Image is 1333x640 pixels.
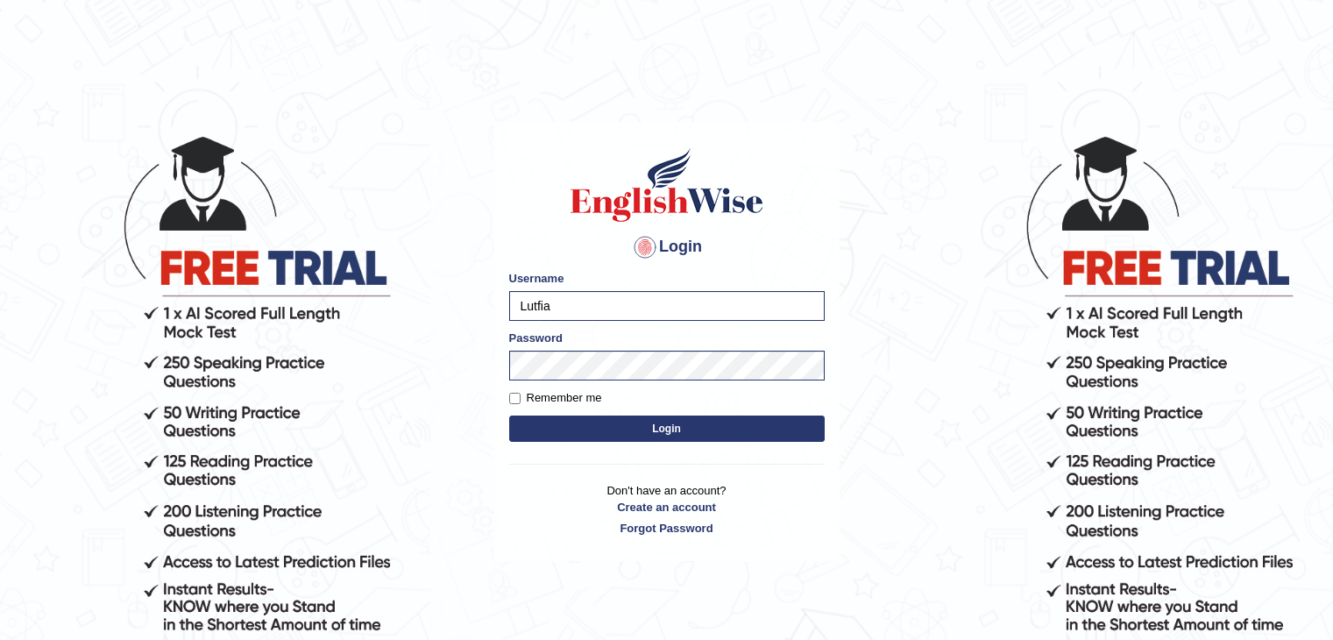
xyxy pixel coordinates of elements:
p: Don't have an account? [509,482,825,537]
a: Forgot Password [509,520,825,537]
label: Username [509,270,564,287]
label: Password [509,330,563,346]
a: Create an account [509,499,825,516]
input: Remember me [509,393,521,404]
h4: Login [509,233,825,261]
button: Login [509,416,825,442]
label: Remember me [509,389,602,407]
img: Logo of English Wise sign in for intelligent practice with AI [567,146,767,224]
